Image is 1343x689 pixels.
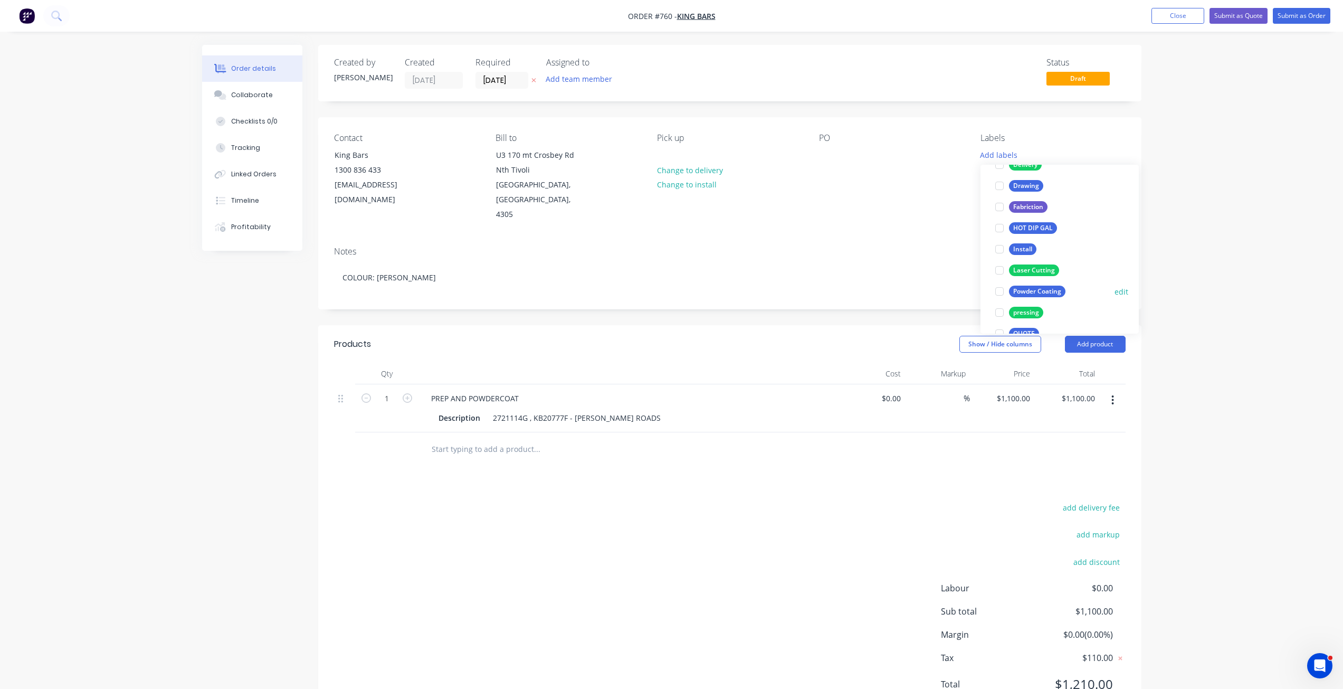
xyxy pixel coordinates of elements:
[202,82,302,108] button: Collaborate
[1046,72,1110,85] span: Draft
[335,163,422,177] div: 1300 836 433
[326,147,431,207] div: King Bars1300 836 433[EMAIL_ADDRESS][DOMAIN_NAME]
[1034,605,1112,618] span: $1,100.00
[1009,307,1043,318] div: pressing
[991,326,1043,341] button: QUOTE
[841,363,906,384] div: Cost
[991,242,1041,257] button: Install
[19,8,35,24] img: Factory
[231,64,276,73] div: Order details
[970,363,1035,384] div: Price
[1058,501,1126,515] button: add delivery fee
[334,261,1126,294] div: COLOUR: [PERSON_NAME]
[1273,8,1330,24] button: Submit as Order
[405,58,463,68] div: Created
[231,117,278,126] div: Checklists 0/0
[231,222,271,232] div: Profitability
[991,263,1063,278] button: Laser Cutting
[1034,363,1099,384] div: Total
[355,363,418,384] div: Qty
[1071,527,1126,542] button: add markup
[991,305,1047,320] button: pressing
[1065,336,1126,353] button: Add product
[431,439,642,460] input: Start typing to add a product...
[1115,286,1128,297] button: edit
[905,363,970,384] div: Markup
[991,157,1046,172] button: Delivery
[489,410,665,426] div: 2721114G , KB20777F - [PERSON_NAME] ROADS
[496,133,640,143] div: Bill to
[964,392,970,404] span: %
[991,284,1070,299] button: Powder Coating
[423,391,527,406] div: PREP AND POWDERCOAT
[434,410,484,426] div: Description
[334,133,479,143] div: Contact
[334,72,392,83] div: [PERSON_NAME]
[202,161,302,187] button: Linked Orders
[335,148,422,163] div: King Bars
[231,169,277,179] div: Linked Orders
[1034,652,1112,664] span: $110.00
[959,336,1041,353] button: Show / Hide columns
[1046,58,1126,68] div: Status
[231,196,259,205] div: Timeline
[1209,8,1268,24] button: Submit as Quote
[1009,222,1057,234] div: HOT DIP GAL
[980,133,1125,143] div: Labels
[1009,180,1043,192] div: Drawing
[335,177,422,207] div: [EMAIL_ADDRESS][DOMAIN_NAME]
[677,11,716,21] a: King Bars
[1034,628,1112,641] span: $0.00 ( 0.00 %)
[1009,286,1065,297] div: Powder Coating
[475,58,534,68] div: Required
[202,108,302,135] button: Checklists 0/0
[991,178,1047,193] button: Drawing
[334,58,392,68] div: Created by
[991,221,1061,235] button: HOT DIP GAL
[975,147,1023,162] button: Add labels
[941,652,1035,664] span: Tax
[1009,159,1042,171] div: Delivery
[546,58,652,68] div: Assigned to
[657,133,802,143] div: Pick up
[628,11,677,21] span: Order #760 -
[1068,554,1126,569] button: add discount
[651,177,722,192] button: Change to install
[496,177,584,222] div: [GEOGRAPHIC_DATA], [GEOGRAPHIC_DATA], 4305
[334,338,371,351] div: Products
[941,628,1035,641] span: Margin
[1009,201,1047,213] div: Fabriction
[202,214,302,240] button: Profitability
[941,582,1035,594] span: Labour
[1009,265,1059,276] div: Laser Cutting
[202,187,302,214] button: Timeline
[941,605,1035,618] span: Sub total
[334,247,1126,257] div: Notes
[231,143,260,153] div: Tracking
[546,72,618,86] button: Add team member
[1009,328,1039,339] div: QUOTE
[1151,8,1204,24] button: Close
[496,148,584,177] div: U3 170 mt Crosbey Rd Nth Tivoli
[1009,243,1036,255] div: Install
[1307,653,1332,678] iframe: Intercom live chat
[540,72,617,86] button: Add team member
[487,147,593,222] div: U3 170 mt Crosbey Rd Nth Tivoli[GEOGRAPHIC_DATA], [GEOGRAPHIC_DATA], 4305
[202,55,302,82] button: Order details
[819,133,964,143] div: PO
[991,200,1052,214] button: Fabriction
[202,135,302,161] button: Tracking
[651,163,728,177] button: Change to delivery
[231,90,273,100] div: Collaborate
[1034,582,1112,594] span: $0.00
